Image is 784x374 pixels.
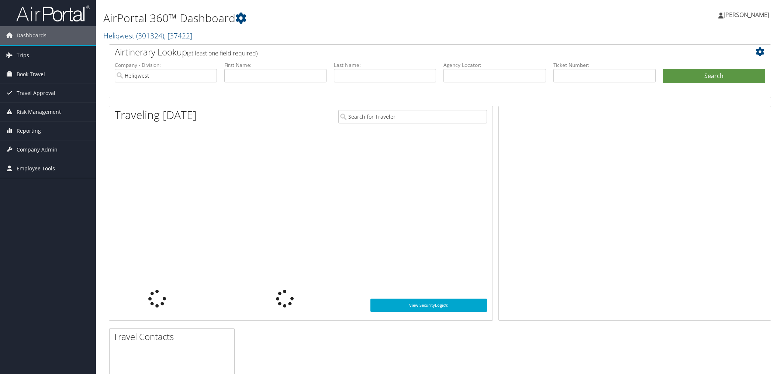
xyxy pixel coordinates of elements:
[113,330,234,343] h2: Travel Contacts
[115,46,710,58] h2: Airtinerary Lookup
[17,26,46,45] span: Dashboards
[718,4,777,26] a: [PERSON_NAME]
[723,11,769,19] span: [PERSON_NAME]
[338,110,487,123] input: Search for Traveler
[17,46,29,65] span: Trips
[164,31,192,41] span: , [ 37422 ]
[17,122,41,140] span: Reporting
[553,61,656,69] label: Ticket Number:
[17,140,58,159] span: Company Admin
[17,65,45,84] span: Book Travel
[370,299,487,312] a: View SecurityLogic®
[334,61,436,69] label: Last Name:
[115,107,197,123] h1: Traveling [DATE]
[115,61,217,69] label: Company - Division:
[103,31,192,41] a: Heliqwest
[17,84,55,102] span: Travel Approval
[224,61,327,69] label: First Name:
[663,69,765,84] button: Search
[17,103,61,121] span: Risk Management
[187,49,258,57] span: (at least one field required)
[443,61,546,69] label: Agency Locator:
[17,159,55,178] span: Employee Tools
[16,5,90,22] img: airportal-logo.png
[136,31,164,41] span: ( 301324 )
[103,10,552,26] h1: AirPortal 360™ Dashboard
